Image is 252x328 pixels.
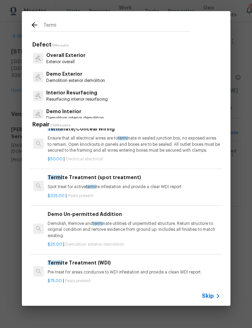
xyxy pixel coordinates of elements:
[65,279,91,283] span: Pests present
[43,21,191,31] input: Search issues or repairs
[48,156,220,162] p: |
[51,44,69,47] span: 19 Results
[48,269,220,275] p: Pre-treat for areas conducive to WDI infestation and provide a clean WDI report.
[46,115,104,121] p: Demolition interior demolition
[48,260,62,265] span: Termi
[32,121,222,128] h5: Repair
[48,242,220,247] p: |
[50,124,71,127] span: 238 Results
[46,78,105,84] p: Demolition exterior demolition
[48,184,220,190] p: Spot treat for active te infestation and provide a clear WDI report
[48,279,62,283] span: $75.00
[48,278,220,284] p: |
[68,194,94,198] span: Pests present
[48,157,63,161] span: $50.00
[93,221,103,226] span: termi
[66,157,103,161] span: Electrical electrical
[118,136,128,140] span: termi
[46,89,108,96] p: Interior Resurfacing
[46,70,105,78] p: Demo Exterior
[48,194,65,198] span: $325.00
[32,41,222,49] h5: Defect
[48,193,220,199] p: |
[46,96,108,102] p: Resurfacing interior resurfacing
[48,126,62,131] span: Termi
[48,174,220,181] h6: te Treatment (spot treatment)
[48,135,220,153] p: Ensure that all electrical wires are to nate in sealed junction box, no exposed wires to remain. ...
[86,185,96,189] span: termi
[48,242,62,246] span: $25.00
[46,59,86,65] p: Exterior overall
[48,221,220,238] p: Demolish, Remove and nate utilities of unpermitted structure. Return structure to original condit...
[48,125,220,133] h6: nate/Conceal Wiring
[46,52,86,59] p: Overall Exterior
[65,242,124,246] span: Demolition exterior demolition
[46,108,104,115] p: Demo Interior
[48,210,220,218] h6: Demo Un-permitted Addition
[48,259,220,267] h6: te Treatment (WDI)
[202,293,214,300] span: Skip
[48,175,62,180] span: Termi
